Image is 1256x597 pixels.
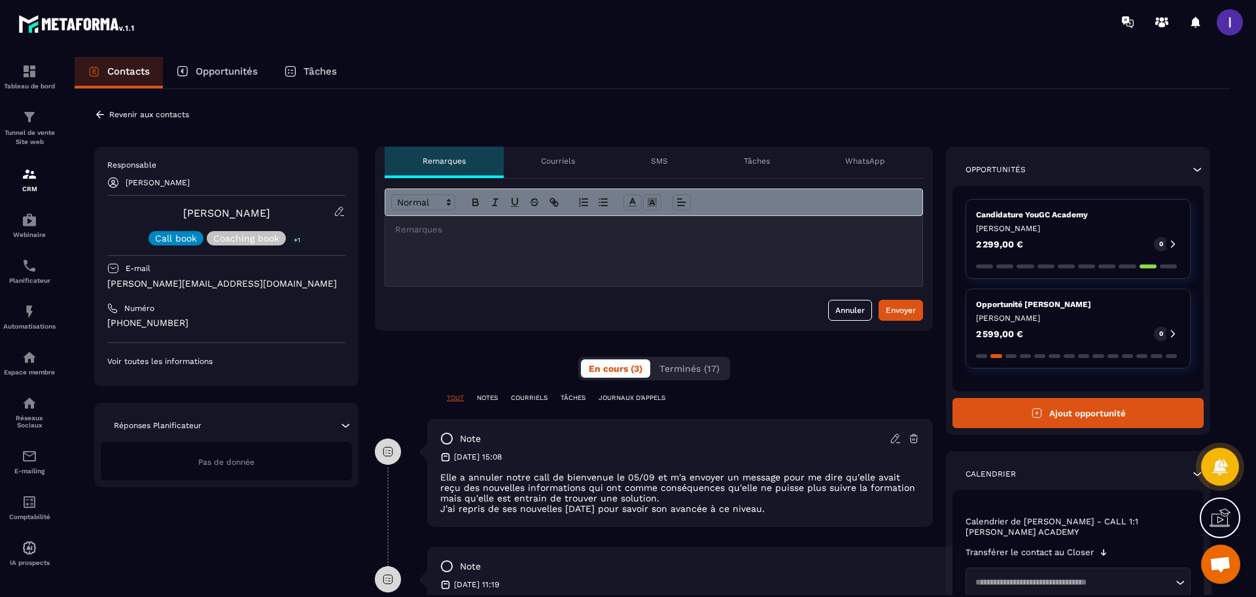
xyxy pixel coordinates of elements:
[271,57,350,88] a: Tâches
[1201,545,1240,584] div: Ouvrir le chat
[107,65,150,77] p: Contacts
[440,472,920,503] p: Elle a annuler notre call de bienvenue le 05/09 et m'a envoyer un message pour me dire qu'elle av...
[22,395,37,411] img: social-network
[511,393,548,403] p: COURRIELS
[3,185,56,192] p: CRM
[3,82,56,90] p: Tableau de bord
[976,299,1180,310] p: Opportunité [PERSON_NAME]
[289,233,305,247] p: +1
[828,300,872,321] button: Annuler
[966,547,1094,558] p: Transférer le contact au Closer
[976,240,1023,249] p: 2 299,00 €
[107,356,345,367] p: Voir toutes les informations
[845,156,885,166] p: WhatsApp
[213,234,279,243] p: Coaching book
[3,340,56,386] a: automationsautomationsEspace membre
[651,156,668,166] p: SMS
[447,393,464,403] p: TOUT
[22,258,37,274] img: scheduler
[183,207,270,219] a: [PERSON_NAME]
[460,433,481,445] p: note
[126,263,150,274] p: E-mail
[454,579,499,590] p: [DATE] 11:19
[976,209,1180,220] p: Candidature YouGC Academy
[971,576,1172,589] input: Search for option
[976,329,1023,338] p: 2 599,00 €
[966,469,1016,479] p: Calendrier
[589,363,642,374] span: En cours (3)
[423,156,466,166] p: Remarques
[561,393,585,403] p: TÂCHES
[3,369,56,376] p: Espace membre
[966,516,1191,537] p: Calendrier de [PERSON_NAME] - CALL 1:1 [PERSON_NAME] ACADEMY
[581,359,650,378] button: En cours (3)
[3,323,56,330] p: Automatisations
[75,57,163,88] a: Contacts
[477,393,498,403] p: NOTES
[886,304,916,317] div: Envoyer
[198,458,254,467] span: Pas de donnée
[1159,240,1163,249] p: 0
[3,156,56,202] a: formationformationCRM
[652,359,727,378] button: Terminés (17)
[3,231,56,238] p: Webinaire
[3,414,56,429] p: Réseaux Sociaux
[3,484,56,530] a: accountantaccountantComptabilité
[440,503,920,514] p: J'ai repris de ses nouvelles [DATE] pour savoir son avancée à ce niveau.
[952,398,1204,428] button: Ajout opportunité
[155,234,197,243] p: Call book
[599,393,665,403] p: JOURNAUX D'APPELS
[22,166,37,182] img: formation
[3,202,56,248] a: automationsautomationsWebinaire
[126,178,190,187] p: [PERSON_NAME]
[3,439,56,484] a: emailemailE-mailing
[460,560,481,573] p: note
[304,65,337,77] p: Tâches
[454,452,502,462] p: [DATE] 15:08
[124,303,154,314] p: Numéro
[3,513,56,520] p: Comptabilité
[22,63,37,79] img: formation
[3,467,56,475] p: E-mailing
[22,350,37,365] img: automations
[18,12,136,35] img: logo
[966,164,1026,175] p: Opportunités
[107,278,345,290] p: [PERSON_NAME][EMAIL_ADDRESS][DOMAIN_NAME]
[3,559,56,566] p: IA prospects
[107,317,345,329] p: [PHONE_NUMBER]
[107,160,345,170] p: Responsable
[22,540,37,556] img: automations
[1159,329,1163,338] p: 0
[3,54,56,99] a: formationformationTableau de bord
[22,304,37,319] img: automations
[114,420,201,431] p: Réponses Planificateur
[3,99,56,156] a: formationformationTunnel de vente Site web
[659,363,720,374] span: Terminés (17)
[744,156,770,166] p: Tâches
[541,156,575,166] p: Courriels
[22,448,37,464] img: email
[109,110,189,119] p: Revenir aux contacts
[976,223,1180,234] p: [PERSON_NAME]
[3,128,56,147] p: Tunnel de vente Site web
[3,248,56,294] a: schedulerschedulerPlanificateur
[879,300,923,321] button: Envoyer
[3,294,56,340] a: automationsautomationsAutomatisations
[3,386,56,439] a: social-networksocial-networkRéseaux Sociaux
[22,109,37,125] img: formation
[22,494,37,510] img: accountant
[22,212,37,228] img: automations
[163,57,271,88] a: Opportunités
[3,277,56,284] p: Planificateur
[976,313,1180,323] p: [PERSON_NAME]
[196,65,258,77] p: Opportunités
